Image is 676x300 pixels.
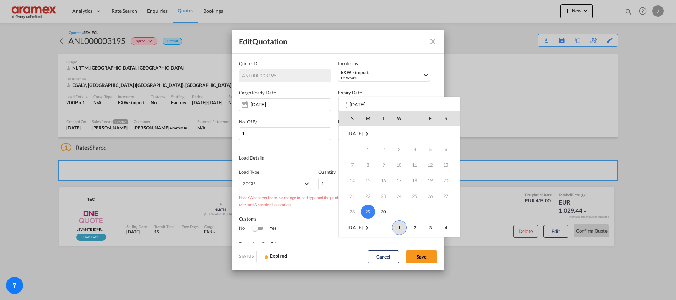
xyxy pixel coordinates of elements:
[339,188,460,204] tr: Week 4
[360,141,376,157] td: Monday September 1 2025
[438,157,460,173] td: Saturday September 13 2025
[391,188,407,204] td: Wednesday September 24 2025
[376,157,391,173] td: Tuesday September 9 2025
[407,173,423,188] td: Thursday September 18 2025
[423,141,438,157] td: Friday September 5 2025
[339,111,360,126] th: S
[407,188,423,204] td: Thursday September 25 2025
[339,188,360,204] td: Sunday September 21 2025
[339,220,460,236] tr: Week 1
[391,111,407,126] th: W
[339,204,460,220] tr: Week 5
[339,173,360,188] td: Sunday September 14 2025
[376,173,391,188] td: Tuesday September 16 2025
[408,221,422,235] span: 2
[423,173,438,188] td: Friday September 19 2025
[407,220,423,236] td: Thursday October 2 2025
[438,220,460,236] td: Saturday October 4 2025
[438,141,460,157] td: Saturday September 6 2025
[339,204,360,220] td: Sunday September 28 2025
[438,188,460,204] td: Saturday September 27 2025
[339,157,460,173] tr: Week 2
[360,173,376,188] td: Monday September 15 2025
[423,220,438,236] td: Friday October 3 2025
[339,126,460,142] tr: Week undefined
[376,188,391,204] td: Tuesday September 23 2025
[423,221,438,235] span: 3
[7,7,191,243] body: Editor, editor4
[7,7,191,15] p: Freight & trucking related charges are valid at time of shipment (VATOS).
[376,141,391,157] td: Tuesday September 2 2025
[339,157,360,173] td: Sunday September 7 2025
[360,157,376,173] td: Monday September 8 2025
[392,220,407,235] span: 1
[423,188,438,204] td: Friday September 26 2025
[7,43,191,58] p: When the carrier decides to roll-over the booking / shipment, rates for the new vessel / sailing ...
[423,157,438,173] td: Friday September 12 2025
[7,62,191,77] p: In case of roll-overs and/or departure delays all charges like storage / demurrage that may occur...
[407,141,423,157] td: Thursday September 4 2025
[339,126,460,142] td: September 2025
[7,19,191,27] p: Subject to space and availability of equipment and trucks.
[361,205,375,219] span: 29
[376,204,391,220] td: Tuesday September 30 2025
[407,157,423,173] td: Thursday September 11 2025
[339,173,460,188] tr: Week 3
[391,157,407,173] td: Wednesday September 10 2025
[7,31,191,39] p: Subject to demurrage/detention at both sides on the terminal.
[423,111,438,126] th: F
[339,111,460,236] md-calendar: Calendar
[391,220,407,236] td: Wednesday October 1 2025
[439,221,453,235] span: 4
[339,141,460,157] tr: Week 1
[376,111,391,126] th: T
[438,111,460,126] th: S
[348,130,363,137] span: [DATE]
[438,173,460,188] td: Saturday September 20 2025
[407,111,423,126] th: T
[360,111,376,126] th: M
[391,141,407,157] td: Wednesday September 3 2025
[348,224,363,230] span: [DATE]
[339,220,391,236] td: October 2025
[360,188,376,204] td: Monday September 22 2025
[377,205,391,219] span: 30
[360,204,376,220] td: Monday September 29 2025
[391,173,407,188] td: Wednesday September 17 2025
